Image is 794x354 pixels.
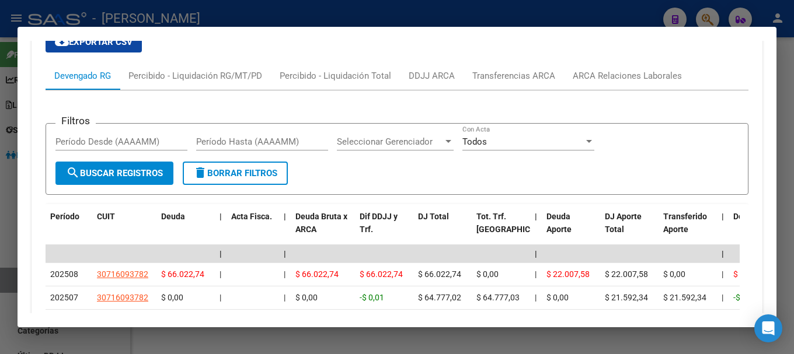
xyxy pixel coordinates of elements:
span: $ 64.777,03 [476,293,520,302]
datatable-header-cell: Deuda Bruta x ARCA [291,204,355,255]
datatable-header-cell: Deuda Contr. [729,204,787,255]
datatable-header-cell: Período [46,204,92,255]
span: | [722,269,723,279]
span: | [220,293,221,302]
div: ARCA Relaciones Laborales [573,69,682,82]
div: Percibido - Liquidación Total [280,69,391,82]
span: | [722,249,724,258]
span: CUIT [97,212,115,221]
span: $ 66.022,74 [418,269,461,279]
button: Borrar Filtros [183,162,288,185]
span: | [220,269,221,279]
span: 30716093782 [97,269,148,279]
span: $ 66.022,74 [161,269,204,279]
span: | [284,249,286,258]
span: | [284,269,285,279]
div: DDJJ ARCA [409,69,455,82]
span: | [220,212,222,221]
mat-icon: delete [193,166,207,180]
div: Transferencias ARCA [472,69,555,82]
span: $ 22.007,58 [605,269,648,279]
span: $ 64.777,02 [418,293,461,302]
span: $ 66.022,74 [295,269,339,279]
span: $ 21.592,34 [605,293,648,302]
span: -$ 0,01 [733,293,758,302]
div: Open Intercom Messenger [754,314,782,342]
div: Percibido - Liquidación RG/MT/PD [128,69,262,82]
mat-icon: cloud_download [55,34,69,48]
span: $ 0,00 [546,293,569,302]
button: Exportar CSV [46,31,142,52]
span: Seleccionar Gerenciador [337,136,443,147]
span: Acta Fisca. [231,212,272,221]
datatable-header-cell: | [530,204,542,255]
datatable-header-cell: DJ Aporte Total [600,204,659,255]
datatable-header-cell: Deuda [156,204,215,255]
span: 202508 [50,269,78,279]
span: $ 0,00 [663,269,685,279]
span: | [535,269,537,279]
span: Todos [462,136,487,147]
span: | [722,212,724,221]
span: $ 22.007,58 [546,269,590,279]
span: | [535,212,537,221]
h3: Filtros [55,114,96,127]
datatable-header-cell: | [279,204,291,255]
datatable-header-cell: | [215,204,227,255]
mat-icon: search [66,166,80,180]
span: Borrar Filtros [193,168,277,178]
datatable-header-cell: Transferido Aporte [659,204,717,255]
span: Período [50,212,79,221]
span: $ 44.015,16 [733,269,776,279]
span: $ 21.592,34 [663,293,706,302]
span: | [722,293,723,302]
datatable-header-cell: | [717,204,729,255]
span: Exportar CSV [55,37,133,47]
datatable-header-cell: Tot. Trf. Bruto [472,204,530,255]
span: Buscar Registros [66,168,163,178]
datatable-header-cell: Dif DDJJ y Trf. [355,204,413,255]
span: Deuda Contr. [733,212,781,221]
datatable-header-cell: CUIT [92,204,156,255]
span: 202507 [50,293,78,302]
span: DJ Total [418,212,449,221]
span: $ 0,00 [295,293,318,302]
span: 30716093782 [97,293,148,302]
span: $ 66.022,74 [360,269,403,279]
span: | [284,293,285,302]
span: | [535,293,537,302]
span: | [535,249,537,258]
span: $ 0,00 [476,269,499,279]
span: | [220,249,222,258]
span: | [284,212,286,221]
span: $ 0,00 [161,293,183,302]
datatable-header-cell: Deuda Aporte [542,204,600,255]
span: DJ Aporte Total [605,212,642,234]
button: Buscar Registros [55,162,173,185]
datatable-header-cell: Acta Fisca. [227,204,279,255]
span: -$ 0,01 [360,293,384,302]
span: Transferido Aporte [663,212,707,234]
span: Dif DDJJ y Trf. [360,212,398,234]
span: Tot. Trf. [GEOGRAPHIC_DATA] [476,212,556,234]
span: Deuda Aporte [546,212,572,234]
span: Deuda [161,212,185,221]
datatable-header-cell: DJ Total [413,204,472,255]
div: Devengado RG [54,69,111,82]
span: Deuda Bruta x ARCA [295,212,347,234]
